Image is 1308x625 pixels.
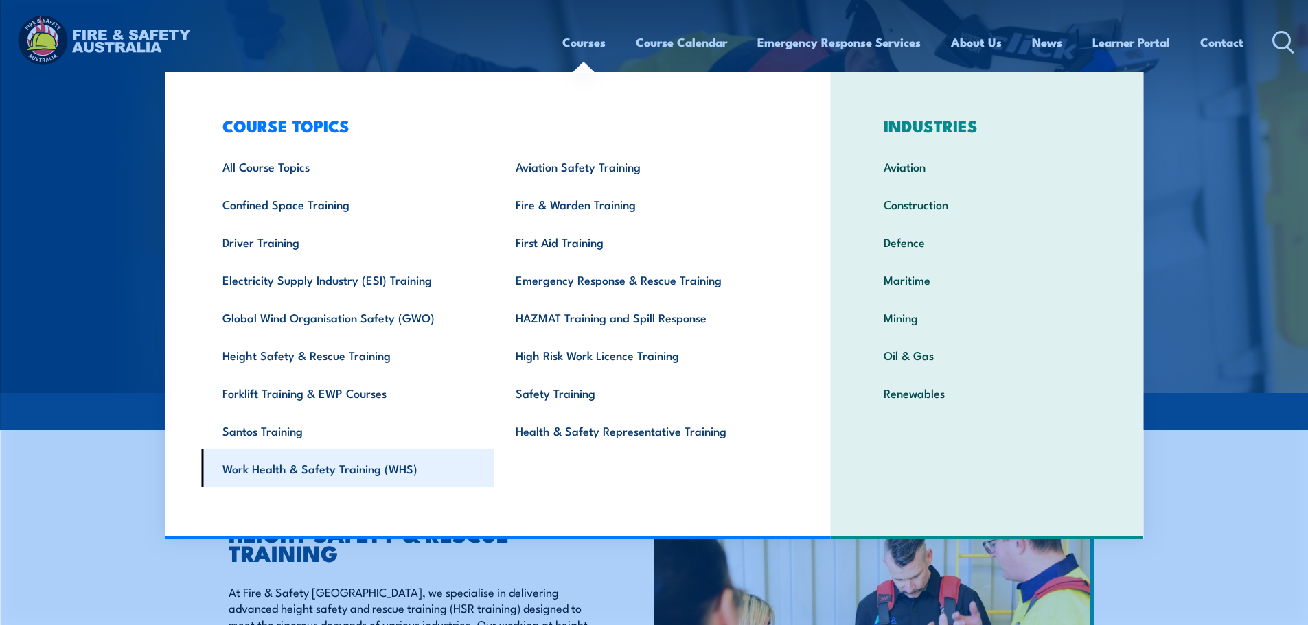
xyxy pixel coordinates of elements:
[494,336,788,374] a: High Risk Work Licence Training
[862,185,1112,223] a: Construction
[636,24,727,60] a: Course Calendar
[951,24,1002,60] a: About Us
[1200,24,1243,60] a: Contact
[862,223,1112,261] a: Defence
[494,374,788,412] a: Safety Training
[201,261,494,298] a: Electricity Supply Industry (ESI) Training
[757,24,921,60] a: Emergency Response Services
[201,185,494,223] a: Confined Space Training
[201,336,494,374] a: Height Safety & Rescue Training
[201,116,788,135] h3: COURSE TOPICS
[229,523,591,562] h2: HEIGHT SAFETY & RESCUE TRAINING
[201,412,494,449] a: Santos Training
[494,261,788,298] a: Emergency Response & Rescue Training
[201,298,494,336] a: Global Wind Organisation Safety (GWO)
[494,185,788,223] a: Fire & Warden Training
[562,24,606,60] a: Courses
[862,336,1112,374] a: Oil & Gas
[494,412,788,449] a: Health & Safety Representative Training
[494,148,788,185] a: Aviation Safety Training
[201,374,494,412] a: Forklift Training & EWP Courses
[201,223,494,261] a: Driver Training
[201,148,494,185] a: All Course Topics
[862,116,1112,135] h3: INDUSTRIES
[862,148,1112,185] a: Aviation
[1092,24,1170,60] a: Learner Portal
[862,261,1112,298] a: Maritime
[201,449,494,487] a: Work Health & Safety Training (WHS)
[494,298,788,336] a: HAZMAT Training and Spill Response
[862,374,1112,412] a: Renewables
[1032,24,1062,60] a: News
[494,223,788,261] a: First Aid Training
[862,298,1112,336] a: Mining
